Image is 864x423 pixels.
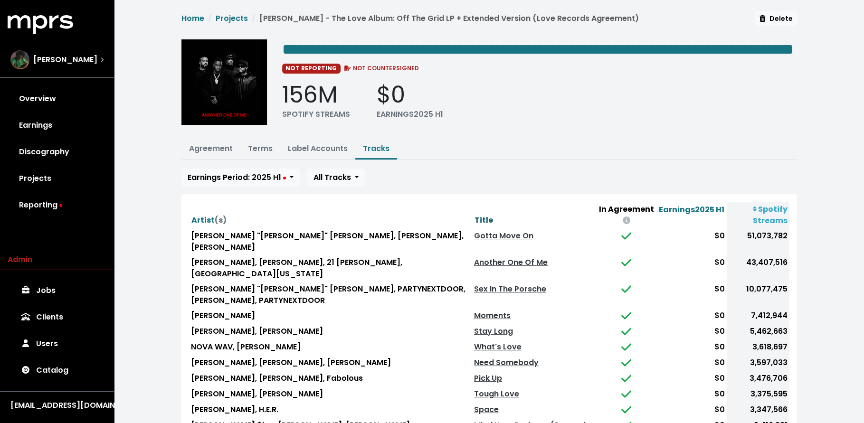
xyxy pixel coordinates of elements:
td: 3,375,595 [727,386,789,402]
td: 5,462,663 [727,324,789,339]
span: Artist [191,215,227,226]
span: Delete [760,14,792,23]
td: NOVA WAV, [PERSON_NAME] [189,339,472,355]
a: Gotta Move On [474,230,533,241]
a: Space [474,404,499,415]
td: [PERSON_NAME] [189,308,472,324]
td: $0 [656,402,727,418]
button: Artist(s) [191,214,227,226]
img: Album cover for this project [181,39,267,125]
td: 43,407,516 [727,255,789,282]
td: $0 [656,324,727,339]
td: 10,077,475 [727,282,789,308]
a: Discography [8,139,106,165]
td: [PERSON_NAME], [PERSON_NAME] [189,324,472,339]
a: Projects [8,165,106,192]
td: 3,618,697 [727,339,789,355]
td: $0 [656,371,727,386]
a: Label Accounts [288,143,348,154]
td: [PERSON_NAME], H.E.R. [189,402,472,418]
td: [PERSON_NAME], [PERSON_NAME], Fabolous [189,371,472,386]
button: Earnings2025 H1 [658,204,725,216]
button: Earnings Period: 2025 H1 [181,169,300,187]
span: NOT COUNTERSIGNED [342,64,419,72]
span: Edit value [282,42,794,57]
a: mprs logo [8,19,73,29]
a: Moments [474,310,511,321]
a: Earnings [8,112,106,139]
span: Earnings 2025 H1 [659,204,724,215]
button: Delete [755,11,797,26]
button: All Tracks [307,169,365,187]
a: Reporting [8,192,106,218]
span: Title [475,215,493,226]
a: Tracks [363,143,389,154]
span: NOT REPORTING [282,64,341,73]
a: Catalog [8,357,106,384]
a: Users [8,330,106,357]
li: [PERSON_NAME] - The Love Album: Off The Grid LP + Extended Version (Love Records Agreement) [248,13,639,24]
a: Sex In The Porsche [474,283,546,294]
td: 51,073,782 [727,228,789,255]
span: (s) [215,215,227,226]
td: $0 [656,308,727,324]
a: Overview [8,85,106,112]
button: [EMAIL_ADDRESS][DOMAIN_NAME] [8,399,106,412]
td: 3,476,706 [727,371,789,386]
div: $0 [377,81,443,109]
div: 156M [282,81,350,109]
td: [PERSON_NAME] "[PERSON_NAME]" [PERSON_NAME], PARTYNEXTDOOR, [PERSON_NAME], PARTYNEXTDOOR [189,282,472,308]
td: 7,412,944 [727,308,789,324]
a: Another One Of Me [474,257,548,268]
div: EARNINGS 2025 H1 [377,109,443,120]
td: $0 [656,255,727,282]
span: All Tracks [313,172,351,183]
div: SPOTIFY STREAMS [282,109,350,120]
a: What's Love [474,341,522,352]
th: In Agreement [597,202,656,228]
td: $0 [656,228,727,255]
a: Agreement [189,143,233,154]
a: Tough Love [474,388,519,399]
a: Need Somebody [474,357,539,368]
td: $0 [656,339,727,355]
td: [PERSON_NAME] "[PERSON_NAME]" [PERSON_NAME], [PERSON_NAME], [PERSON_NAME] [189,228,472,255]
th: Spotify Streams [727,202,789,228]
a: Projects [216,13,248,24]
td: $0 [656,386,727,402]
td: 3,597,033 [727,355,789,371]
span: Earnings Period: 2025 H1 [188,172,286,183]
td: $0 [656,355,727,371]
a: Stay Long [474,326,513,337]
nav: breadcrumb [181,13,639,32]
a: Jobs [8,277,106,304]
div: [EMAIL_ADDRESS][DOMAIN_NAME] [10,400,104,411]
img: The selected account / producer [10,50,29,69]
span: [PERSON_NAME] [33,54,97,66]
td: [PERSON_NAME], [PERSON_NAME] [189,386,472,402]
td: [PERSON_NAME], [PERSON_NAME], [PERSON_NAME] [189,355,472,371]
button: Title [474,214,494,226]
a: Terms [248,143,273,154]
td: 3,347,566 [727,402,789,418]
a: Clients [8,304,106,330]
a: Pick Up [474,373,502,384]
a: Home [181,13,204,24]
td: $0 [656,282,727,308]
td: [PERSON_NAME], [PERSON_NAME], 21 [PERSON_NAME], [GEOGRAPHIC_DATA][US_STATE] [189,255,472,282]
